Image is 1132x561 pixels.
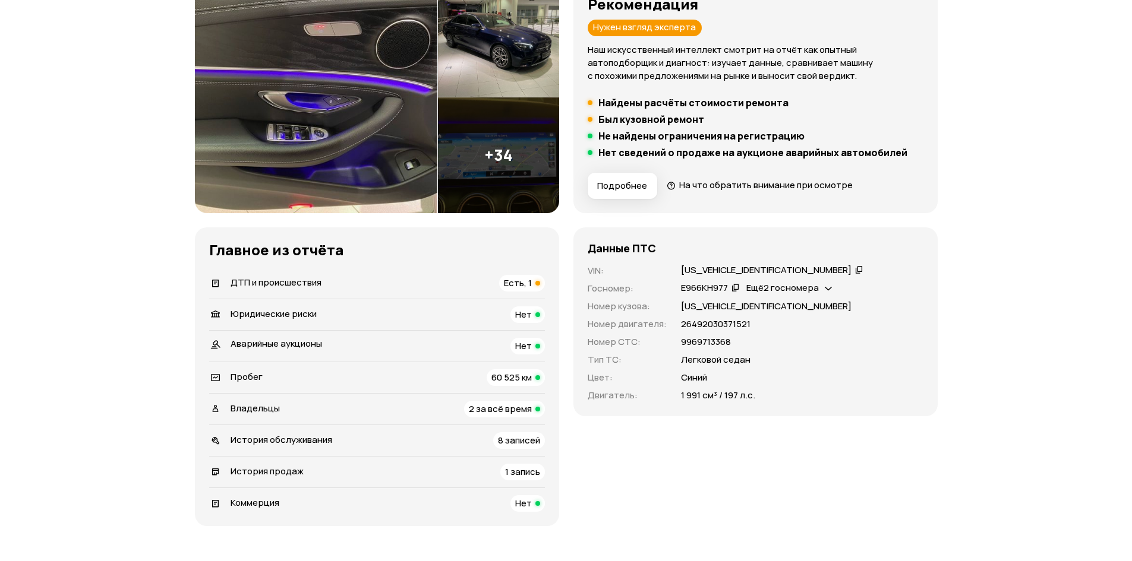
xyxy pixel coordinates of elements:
span: История продаж [231,465,304,477]
p: 9969713368 [681,335,731,348]
p: 26492030371521 [681,318,751,331]
p: Синий [681,371,707,384]
p: Номер двигателя : [588,318,667,331]
span: Коммерция [231,496,279,509]
a: На что обратить внимание при осмотре [667,179,853,191]
span: Нет [515,340,532,352]
p: Номер кузова : [588,300,667,313]
p: 1 991 см³ / 197 л.с. [681,389,755,402]
span: 1 запись [505,465,540,478]
button: Подробнее [588,173,657,199]
div: [US_VEHICLE_IDENTIFICATION_NUMBER] [681,264,852,277]
span: Ещё 2 госномера [746,281,819,294]
span: Нет [515,497,532,509]
span: История обслуживания [231,433,332,446]
p: Наш искусственный интеллект смотрит на отчёт как опытный автоподборщик и диагност: изучает данные... [588,43,923,83]
p: Цвет : [588,371,667,384]
p: Госномер : [588,282,667,295]
span: 60 525 км [491,371,532,383]
div: Нужен взгляд эксперта [588,20,702,36]
p: Номер СТС : [588,335,667,348]
h5: Был кузовной ремонт [598,113,704,125]
div: Е966КН977 [681,282,728,294]
p: Двигатель : [588,389,667,402]
h5: Нет сведений о продаже на аукционе аварийных автомобилей [598,147,907,159]
h3: Главное из отчёта [209,242,545,258]
p: [US_VEHICLE_IDENTIFICATION_NUMBER] [681,300,852,313]
span: 8 записей [498,434,540,446]
p: VIN : [588,264,667,277]
h5: Найдены расчёты стоимости ремонта [598,97,789,109]
span: На что обратить внимание при осмотре [679,179,853,191]
span: ДТП и происшествия [231,276,321,289]
span: 2 за всё время [469,402,532,415]
span: Юридические риски [231,308,317,320]
span: Есть, 1 [504,277,532,289]
h5: Не найдены ограничения на регистрацию [598,130,805,142]
span: Подробнее [597,180,647,192]
span: Аварийные аукционы [231,337,322,350]
span: Нет [515,308,532,321]
h4: Данные ПТС [588,242,656,255]
p: Тип ТС : [588,353,667,366]
span: Владельцы [231,402,280,414]
span: Пробег [231,370,263,383]
p: Легковой седан [681,353,751,366]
